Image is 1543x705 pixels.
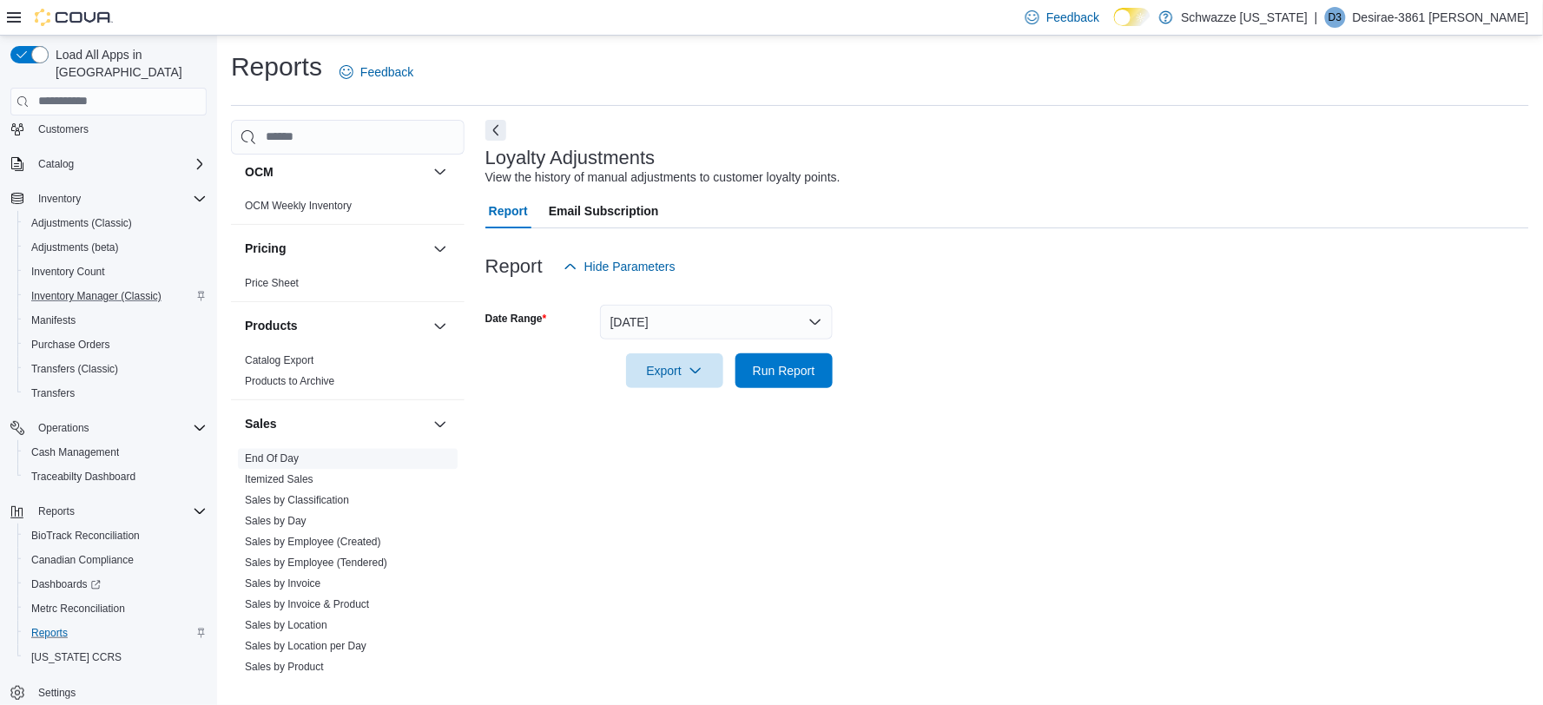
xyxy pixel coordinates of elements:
[38,192,81,206] span: Inventory
[24,466,142,487] a: Traceabilty Dashboard
[231,273,465,301] div: Pricing
[38,504,75,518] span: Reports
[430,161,451,182] button: OCM
[24,525,207,546] span: BioTrack Reconciliation
[17,333,214,357] button: Purchase Orders
[245,537,381,549] a: Sales by Employee (Created)
[31,650,122,664] span: [US_STATE] CCRS
[24,442,207,463] span: Cash Management
[24,574,108,595] a: Dashboards
[753,362,815,379] span: Run Report
[245,557,387,570] a: Sales by Employee (Tendered)
[24,598,132,619] a: Metrc Reconciliation
[245,163,274,181] h3: OCM
[245,318,298,335] h3: Products
[1114,8,1151,26] input: Dark Mode
[24,261,112,282] a: Inventory Count
[17,235,214,260] button: Adjustments (beta)
[3,416,214,440] button: Operations
[24,598,207,619] span: Metrc Reconciliation
[626,353,723,388] button: Export
[24,213,207,234] span: Adjustments (Classic)
[3,116,214,142] button: Customers
[245,640,366,654] span: Sales by Location per Day
[31,501,82,522] button: Reports
[245,682,376,695] a: Sales by Product & Location
[17,440,214,465] button: Cash Management
[245,163,426,181] button: OCM
[17,260,214,284] button: Inventory Count
[38,686,76,700] span: Settings
[485,256,543,277] h3: Report
[245,662,324,674] a: Sales by Product
[24,310,207,331] span: Manifests
[24,286,207,306] span: Inventory Manager (Classic)
[31,188,88,209] button: Inventory
[245,452,299,466] span: End Of Day
[333,55,420,89] a: Feedback
[245,240,286,258] h3: Pricing
[24,574,207,595] span: Dashboards
[245,620,327,632] a: Sales by Location
[24,442,126,463] a: Cash Management
[245,599,369,611] a: Sales by Invoice & Product
[38,157,74,171] span: Catalog
[38,122,89,136] span: Customers
[245,416,426,433] button: Sales
[31,553,134,567] span: Canadian Compliance
[24,310,82,331] a: Manifests
[31,338,110,352] span: Purchase Orders
[245,473,313,487] span: Itemized Sales
[245,278,299,290] a: Price Sheet
[17,211,214,235] button: Adjustments (Classic)
[17,308,214,333] button: Manifests
[231,196,465,224] div: OCM
[17,284,214,308] button: Inventory Manager (Classic)
[245,416,277,433] h3: Sales
[38,421,89,435] span: Operations
[31,362,118,376] span: Transfers (Classic)
[24,359,125,379] a: Transfers (Classic)
[636,353,713,388] span: Export
[31,118,207,140] span: Customers
[245,619,327,633] span: Sales by Location
[31,154,81,175] button: Catalog
[485,312,547,326] label: Date Range
[245,474,313,486] a: Itemized Sales
[24,213,139,234] a: Adjustments (Classic)
[245,495,349,507] a: Sales by Classification
[31,470,135,484] span: Traceabilty Dashboard
[430,316,451,337] button: Products
[24,261,207,282] span: Inventory Count
[245,682,376,695] span: Sales by Product & Location
[245,515,307,529] span: Sales by Day
[35,9,113,26] img: Cova
[17,357,214,381] button: Transfers (Classic)
[31,418,207,438] span: Operations
[31,577,101,591] span: Dashboards
[245,494,349,508] span: Sales by Classification
[3,152,214,176] button: Catalog
[549,194,659,228] span: Email Subscription
[489,194,528,228] span: Report
[1325,7,1346,28] div: Desirae-3861 Matthews
[245,516,307,528] a: Sales by Day
[17,465,214,489] button: Traceabilty Dashboard
[24,334,207,355] span: Purchase Orders
[245,536,381,550] span: Sales by Employee (Created)
[430,239,451,260] button: Pricing
[31,626,68,640] span: Reports
[24,383,207,404] span: Transfers
[17,572,214,596] a: Dashboards
[245,577,320,591] span: Sales by Invoice
[24,383,82,404] a: Transfers
[24,237,207,258] span: Adjustments (beta)
[24,647,129,668] a: [US_STATE] CCRS
[1114,26,1115,27] span: Dark Mode
[557,249,682,284] button: Hide Parameters
[24,334,117,355] a: Purchase Orders
[17,524,214,548] button: BioTrack Reconciliation
[31,188,207,209] span: Inventory
[245,557,387,570] span: Sales by Employee (Tendered)
[31,386,75,400] span: Transfers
